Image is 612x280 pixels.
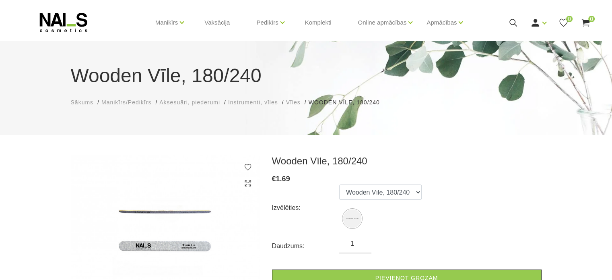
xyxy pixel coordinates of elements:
h3: Wooden Vīle, 180/240 [272,155,542,167]
a: 0 [581,18,591,28]
a: Aksesuāri, piederumi [159,98,220,107]
a: Apmācības [427,6,457,39]
a: Online apmācības [358,6,406,39]
img: Wooden Vīle, 180/240 [343,209,361,228]
span: Sākums [71,99,94,106]
div: Izvēlēties: [272,201,340,214]
a: Vīles [286,98,301,107]
a: Sākums [71,98,94,107]
span: 0 [566,16,573,22]
li: Wooden Vīle, 180/240 [309,98,388,107]
a: Komplekti [299,3,338,42]
a: Pedikīrs [256,6,278,39]
h1: Wooden Vīle, 180/240 [71,61,542,90]
div: Daudzums: [272,240,340,253]
a: Instrumenti, vīles [228,98,278,107]
span: Instrumenti, vīles [228,99,278,106]
span: 1.69 [276,175,290,183]
a: Vaksācija [198,3,236,42]
span: Manikīrs/Pedikīrs [101,99,151,106]
a: Manikīrs/Pedikīrs [101,98,151,107]
a: 0 [558,18,569,28]
span: Aksesuāri, piederumi [159,99,220,106]
a: Manikīrs [155,6,178,39]
span: € [272,175,276,183]
span: 0 [588,16,595,22]
span: Vīles [286,99,301,106]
